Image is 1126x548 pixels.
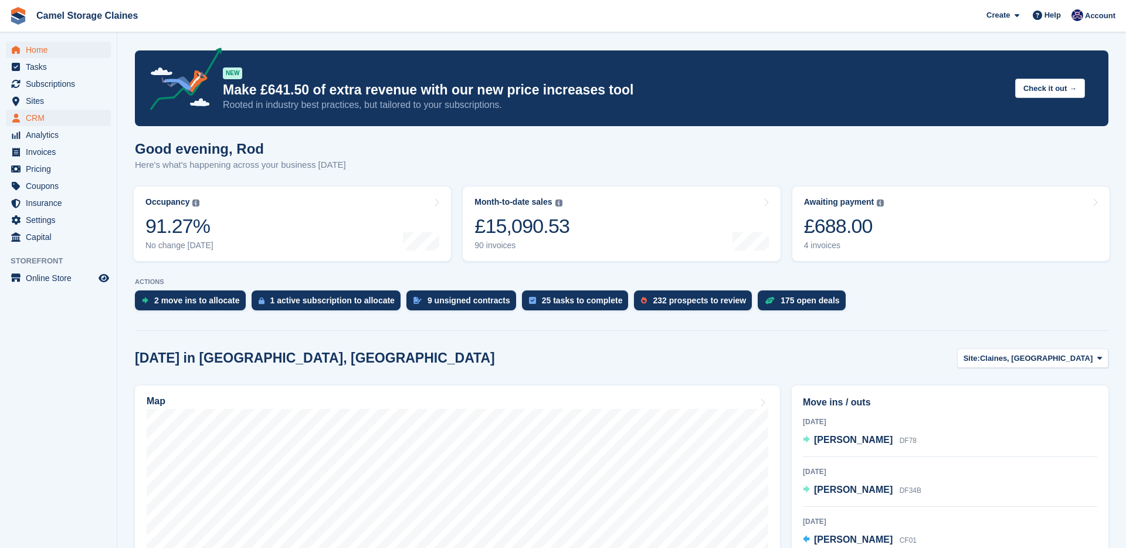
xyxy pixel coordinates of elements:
[1015,79,1085,98] button: Check it out →
[814,485,893,495] span: [PERSON_NAME]
[765,296,775,305] img: deal-1b604bf984904fb50ccaf53a9ad4b4a5d6e5aea283cecdc64d6e3604feb123c2.svg
[26,178,96,194] span: Coupons
[428,296,510,305] div: 9 unsigned contracts
[653,296,746,305] div: 232 prospects to review
[145,214,213,238] div: 91.27%
[26,144,96,160] span: Invoices
[6,127,111,143] a: menu
[6,229,111,245] a: menu
[26,212,96,228] span: Settings
[135,141,346,157] h1: Good evening, Rod
[1044,9,1061,21] span: Help
[803,483,921,498] a: [PERSON_NAME] DF34B
[542,296,623,305] div: 25 tasks to complete
[223,82,1006,99] p: Make £641.50 of extra revenue with our new price increases tool
[463,187,780,261] a: Month-to-date sales £15,090.53 90 invoices
[26,76,96,92] span: Subscriptions
[814,535,893,544] span: [PERSON_NAME]
[900,486,921,495] span: DF34B
[803,417,1097,427] div: [DATE]
[803,466,1097,477] div: [DATE]
[803,395,1097,410] h2: Move ins / outs
[135,158,346,172] p: Here's what's happening across your business [DATE]
[6,42,111,58] a: menu
[192,199,199,207] img: icon-info-grey-7440780725fd019a000dd9b08b2336e03edf1995a4989e88bcd33f0948082b44.svg
[135,290,252,316] a: 2 move ins to allocate
[803,533,917,548] a: [PERSON_NAME] CF01
[26,42,96,58] span: Home
[6,144,111,160] a: menu
[26,161,96,177] span: Pricing
[6,161,111,177] a: menu
[6,59,111,75] a: menu
[964,353,980,364] span: Site:
[522,290,635,316] a: 25 tasks to complete
[641,297,647,304] img: prospect-51fa495bee0391a8d652442698ab0144808aea92771e9ea1ae160a38d050c398.svg
[814,435,893,445] span: [PERSON_NAME]
[135,278,1108,286] p: ACTIONS
[97,271,111,285] a: Preview store
[529,297,536,304] img: task-75834270c22a3079a89374b754ae025e5fb1db73e45f91037f5363f120a921f8.svg
[803,433,917,448] a: [PERSON_NAME] DF78
[223,99,1006,111] p: Rooted in industry best practices, but tailored to your subscriptions.
[26,59,96,75] span: Tasks
[804,197,874,207] div: Awaiting payment
[6,195,111,211] a: menu
[792,187,1110,261] a: Awaiting payment £688.00 4 invoices
[259,297,264,305] img: active_subscription_to_allocate_icon-d502201f5373d7db506a760aba3b589e785aa758c864c3986d89f69b8ff3...
[1085,10,1115,22] span: Account
[134,187,451,261] a: Occupancy 91.27% No change [DATE]
[142,297,148,304] img: move_ins_to_allocate_icon-fdf77a2bb77ea45bf5b3d319d69a93e2d87916cf1d5bf7949dd705db3b84f3ca.svg
[145,197,189,207] div: Occupancy
[474,197,552,207] div: Month-to-date sales
[406,290,522,316] a: 9 unsigned contracts
[957,349,1108,368] button: Site: Claines, [GEOGRAPHIC_DATA]
[140,48,222,114] img: price-adjustments-announcement-icon-8257ccfd72463d97f412b2fc003d46551f7dbcb40ab6d574587a9cd5c0d94...
[6,212,111,228] a: menu
[781,296,839,305] div: 175 open deals
[135,350,495,366] h2: [DATE] in [GEOGRAPHIC_DATA], [GEOGRAPHIC_DATA]
[6,110,111,126] a: menu
[223,67,242,79] div: NEW
[154,296,240,305] div: 2 move ins to allocate
[804,241,884,251] div: 4 invoices
[145,241,213,251] div: No change [DATE]
[6,178,111,194] a: menu
[32,6,143,25] a: Camel Storage Claines
[555,199,562,207] img: icon-info-grey-7440780725fd019a000dd9b08b2336e03edf1995a4989e88bcd33f0948082b44.svg
[11,255,117,267] span: Storefront
[26,93,96,109] span: Sites
[6,93,111,109] a: menu
[413,297,422,304] img: contract_signature_icon-13c848040528278c33f63329250d36e43548de30e8caae1d1a13099fd9432cc5.svg
[474,214,569,238] div: £15,090.53
[26,110,96,126] span: CRM
[980,353,1093,364] span: Claines, [GEOGRAPHIC_DATA]
[270,296,395,305] div: 1 active subscription to allocate
[900,536,917,544] span: CF01
[26,229,96,245] span: Capital
[9,7,27,25] img: stora-icon-8386f47178a22dfd0bd8f6a31ec36ba5ce8667c1dd55bd0f319d3a0aa187defe.svg
[6,270,111,286] a: menu
[6,76,111,92] a: menu
[26,195,96,211] span: Insurance
[877,199,884,207] img: icon-info-grey-7440780725fd019a000dd9b08b2336e03edf1995a4989e88bcd33f0948082b44.svg
[634,290,758,316] a: 232 prospects to review
[26,270,96,286] span: Online Store
[900,437,917,445] span: DF78
[986,9,1010,21] span: Create
[758,290,851,316] a: 175 open deals
[1071,9,1083,21] img: Rod
[474,241,569,251] div: 90 invoices
[26,127,96,143] span: Analytics
[804,214,884,238] div: £688.00
[252,290,406,316] a: 1 active subscription to allocate
[803,516,1097,527] div: [DATE]
[147,396,165,407] h2: Map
